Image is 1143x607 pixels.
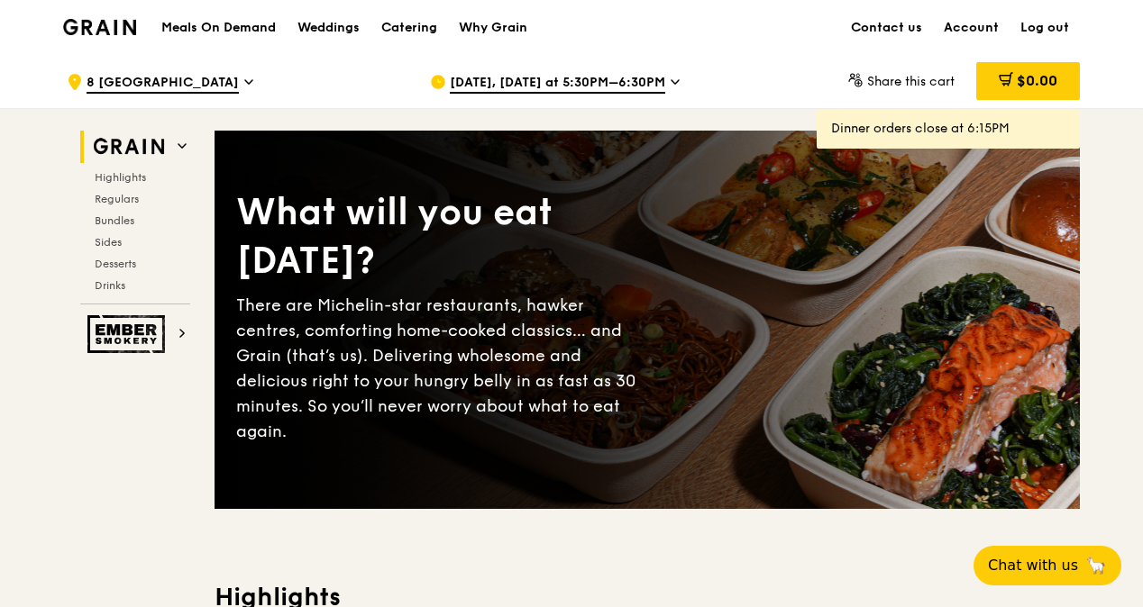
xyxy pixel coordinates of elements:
button: Chat with us🦙 [974,546,1121,585]
a: Account [933,1,1010,55]
span: [DATE], [DATE] at 5:30PM–6:30PM [450,74,665,94]
div: Catering [381,1,437,55]
div: Weddings [297,1,360,55]
span: Highlights [95,171,146,184]
a: Weddings [287,1,370,55]
span: Desserts [95,258,136,270]
span: Share this cart [867,74,955,89]
span: $0.00 [1017,72,1057,89]
div: Dinner orders close at 6:15PM [831,120,1065,138]
a: Contact us [840,1,933,55]
img: Grain [63,19,136,35]
div: Why Grain [459,1,527,55]
span: 8 [GEOGRAPHIC_DATA] [87,74,239,94]
h1: Meals On Demand [161,19,276,37]
span: Regulars [95,193,139,205]
div: What will you eat [DATE]? [236,188,647,285]
a: Why Grain [448,1,538,55]
div: There are Michelin-star restaurants, hawker centres, comforting home-cooked classics… and Grain (... [236,293,647,444]
img: Grain web logo [87,131,170,163]
a: Log out [1010,1,1080,55]
span: Sides [95,236,122,249]
span: 🦙 [1085,555,1107,576]
a: Catering [370,1,448,55]
span: Bundles [95,214,134,227]
span: Drinks [95,279,125,292]
span: Chat with us [988,555,1078,576]
img: Ember Smokery web logo [87,315,170,353]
